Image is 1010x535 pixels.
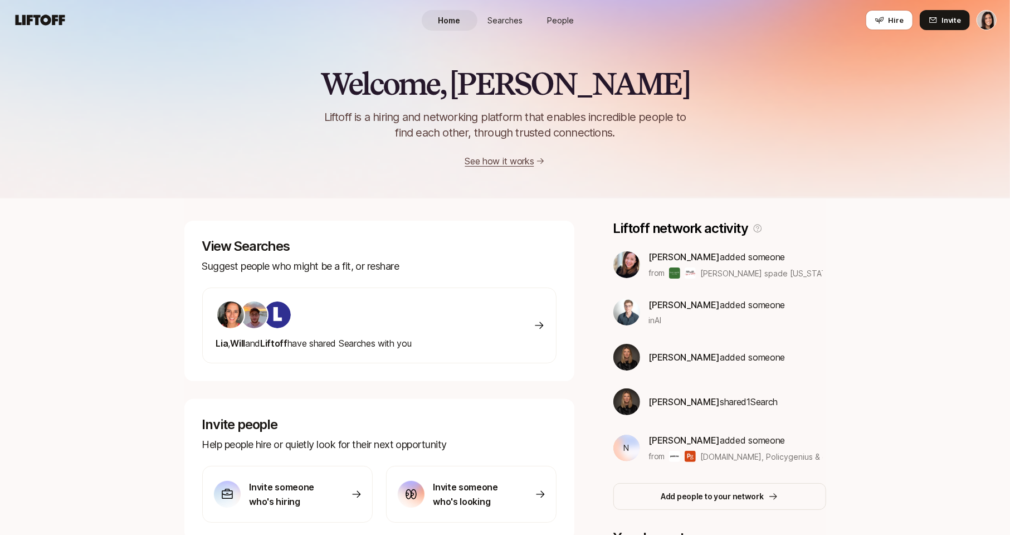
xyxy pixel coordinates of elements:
a: Home [422,10,477,31]
p: Liftoff network activity [613,221,748,236]
span: , [228,338,231,349]
p: View Searches [202,239,557,254]
span: [PERSON_NAME] [649,299,720,310]
img: Policygenius [685,451,696,462]
p: Invite someone who's hiring [250,480,328,509]
a: See how it works [465,155,534,167]
span: Hire [889,14,904,26]
p: added someone [649,350,785,364]
img: ACg8ocJgLS4_X9rs-p23w7LExaokyEoWgQo9BGx67dOfttGDosg=s160-c [241,301,267,328]
span: [PERSON_NAME] [649,435,720,446]
button: Hire [866,10,913,30]
a: Searches [477,10,533,31]
img: Eleanor Morgan [977,11,996,30]
span: Searches [487,14,523,26]
p: Add people to your network [661,490,764,503]
span: [PERSON_NAME] spade [US_STATE], DVF ([PERSON_NAME]) & others [700,269,957,278]
span: have shared Searches with you [216,338,412,349]
img: point.me [669,451,680,462]
img: b6daf719_f8ec_4b1b_a8b6_7a876f94c369.jpg [613,388,640,415]
span: [PERSON_NAME] [649,251,720,262]
p: added someone [649,433,823,448]
a: People [533,10,589,31]
h2: Welcome, [PERSON_NAME] [320,67,690,100]
p: added someone [649,250,823,264]
p: Invite people [202,417,557,432]
span: Home [438,14,461,26]
span: [PERSON_NAME] [649,396,720,407]
p: added someone [649,298,785,312]
img: b6daf719_f8ec_4b1b_a8b6_7a876f94c369.jpg [613,344,640,371]
img: a3ca87fc_4c5b_403e_b0f7_963eca0d7712.jfif [613,299,640,325]
span: People [548,14,574,26]
span: Liftoff [260,338,287,349]
span: [DOMAIN_NAME], Policygenius & others [700,451,823,463]
img: kate spade new york [669,267,680,279]
p: from [649,266,665,280]
img: 490561b5_2133_45f3_8e39_178badb376a1.jpg [217,301,244,328]
p: N [624,441,630,455]
span: Lia [216,338,228,349]
button: Add people to your network [613,483,826,510]
p: Suggest people who might be a fit, or reshare [202,259,557,274]
p: from [649,450,665,463]
p: Invite someone who's looking [433,480,511,509]
span: Will [230,338,245,349]
img: 76699c9a_e2d0_4f9b_82f1_915e64b332c2.jpg [613,251,640,278]
span: and [245,338,260,349]
button: Eleanor Morgan [977,10,997,30]
img: ACg8ocKIuO9-sklR2KvA8ZVJz4iZ_g9wtBiQREC3t8A94l4CTg=s160-c [264,301,291,328]
p: Liftoff is a hiring and networking platform that enables incredible people to find each other, th... [306,109,705,140]
p: Help people hire or quietly look for their next opportunity [202,437,557,453]
p: shared 1 Search [649,395,778,409]
span: Invite [942,14,961,26]
span: in AI [649,314,662,326]
img: DVF (Diane von Furstenberg) [685,267,696,279]
span: [PERSON_NAME] [649,352,720,363]
button: Invite [920,10,970,30]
